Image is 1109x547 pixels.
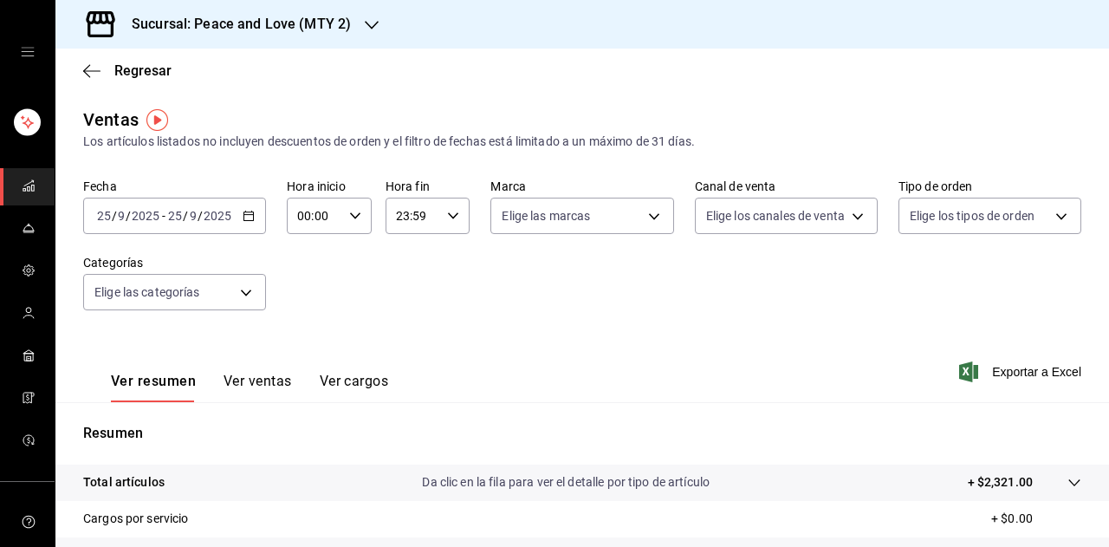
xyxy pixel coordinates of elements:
[83,257,266,269] label: Categorías
[502,207,590,225] span: Elige las marcas
[706,207,845,225] span: Elige los canales de venta
[968,473,1033,492] p: + $2,321.00
[111,373,388,402] div: navigation tabs
[112,209,117,223] span: /
[162,209,165,223] span: -
[898,180,1081,192] label: Tipo de orden
[386,180,470,192] label: Hora fin
[114,62,172,79] span: Regresar
[21,45,35,59] button: open drawer
[422,473,710,492] p: Da clic en la fila para ver el detalle por tipo de artículo
[183,209,188,223] span: /
[83,510,189,528] p: Cargos por servicio
[83,107,139,133] div: Ventas
[83,133,1081,151] div: Los artículos listados no incluyen descuentos de orden y el filtro de fechas está limitado a un m...
[490,180,673,192] label: Marca
[118,14,351,35] h3: Sucursal: Peace and Love (MTY 2)
[224,373,292,402] button: Ver ventas
[189,209,198,223] input: --
[963,361,1081,382] button: Exportar a Excel
[83,423,1081,444] p: Resumen
[117,209,126,223] input: --
[94,283,200,301] span: Elige las categorías
[991,510,1081,528] p: + $0.00
[695,180,878,192] label: Canal de venta
[131,209,160,223] input: ----
[287,180,372,192] label: Hora inicio
[198,209,203,223] span: /
[203,209,232,223] input: ----
[111,373,196,402] button: Ver resumen
[167,209,183,223] input: --
[83,62,172,79] button: Regresar
[910,207,1034,225] span: Elige los tipos de orden
[320,373,389,402] button: Ver cargos
[96,209,112,223] input: --
[126,209,131,223] span: /
[83,473,165,492] p: Total artículos
[146,109,168,131] img: Tooltip marker
[83,180,266,192] label: Fecha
